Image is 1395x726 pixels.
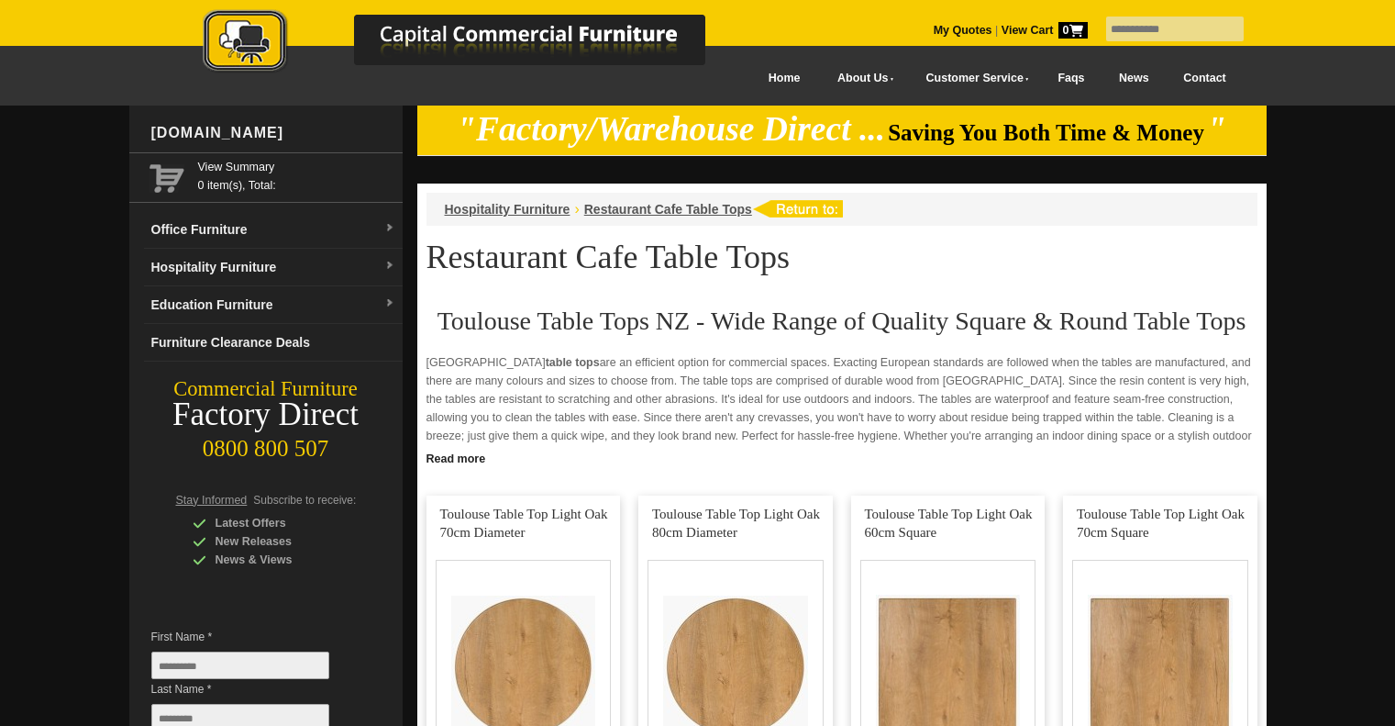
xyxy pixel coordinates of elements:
[144,211,403,249] a: Office Furnituredropdown
[1207,110,1226,148] em: "
[574,200,579,218] li: ›
[144,324,403,362] a: Furniture Clearance Deals
[129,402,403,428] div: Factory Direct
[384,223,395,234] img: dropdown
[129,427,403,462] div: 0800 800 507
[384,298,395,309] img: dropdown
[888,120,1204,145] span: Saving You Both Time & Money
[176,494,248,507] span: Stay Informed
[457,110,885,148] em: "Factory/Warehouse Direct ...
[129,376,403,402] div: Commercial Furniture
[905,58,1040,99] a: Customer Service
[1166,58,1243,99] a: Contact
[193,551,367,569] div: News & Views
[426,353,1257,464] p: [GEOGRAPHIC_DATA] are an efficient option for commercial spaces. Exacting European standards are ...
[198,158,395,176] a: View Summary
[151,628,357,646] span: First Name *
[152,9,794,76] img: Capital Commercial Furniture Logo
[144,286,403,324] a: Education Furnituredropdown
[998,24,1087,37] a: View Cart0
[546,356,600,369] strong: table tops
[144,106,403,161] div: [DOMAIN_NAME]
[152,9,794,82] a: Capital Commercial Furniture Logo
[1058,22,1088,39] span: 0
[426,307,1257,335] h2: Toulouse Table Tops NZ - Wide Range of Quality Square & Round Table Tops
[384,261,395,272] img: dropdown
[193,514,367,532] div: Latest Offers
[934,24,992,37] a: My Quotes
[752,200,843,218] img: return to
[151,680,357,698] span: Last Name *
[445,202,570,217] a: Hospitality Furniture
[253,494,356,507] span: Subscribe to receive:
[193,532,367,551] div: New Releases
[144,249,403,286] a: Hospitality Furnituredropdown
[1002,24,1088,37] strong: View Cart
[817,58,905,99] a: About Us
[426,240,1257,274] h1: Restaurant Cafe Table Tops
[1041,58,1102,99] a: Faqs
[198,158,395,192] span: 0 item(s), Total:
[417,445,1267,468] a: Click to read more
[584,202,752,217] a: Restaurant Cafe Table Tops
[151,652,329,679] input: First Name *
[1102,58,1166,99] a: News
